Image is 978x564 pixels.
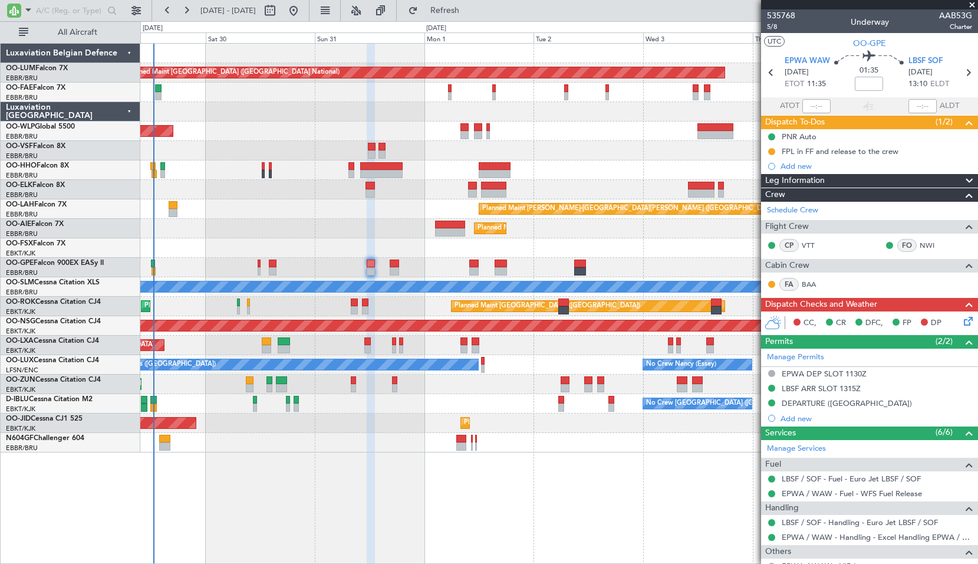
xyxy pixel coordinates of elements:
[315,32,424,43] div: Sun 31
[6,268,38,277] a: EBBR/BRU
[779,239,799,252] div: CP
[99,356,216,373] div: No Crew Paris ([GEOGRAPHIC_DATA])
[781,414,972,424] div: Add new
[765,501,799,515] span: Handling
[940,100,959,112] span: ALDT
[785,78,804,90] span: ETOT
[765,259,809,273] span: Cabin Crew
[860,65,878,77] span: 01:35
[785,55,830,67] span: EPWA WAW
[6,299,101,306] a: OO-ROKCessna Citation CJ4
[936,335,953,347] span: (2/2)
[6,143,33,150] span: OO-VSF
[782,532,972,542] a: EPWA / WAW - Handling - Excel Handling EPWA / WAW
[144,297,282,315] div: Planned Maint Kortrijk-[GEOGRAPHIC_DATA]
[782,369,867,379] div: EPWA DEP SLOT 1130Z
[6,318,35,325] span: OO-NSG
[6,132,38,141] a: EBBR/BRU
[143,24,163,34] div: [DATE]
[6,210,38,219] a: EBBR/BRU
[6,299,35,306] span: OO-ROK
[420,6,470,15] span: Refresh
[6,288,38,297] a: EBBR/BRU
[865,317,883,329] span: DFC,
[6,123,75,130] a: OO-WLPGlobal 5500
[851,16,889,28] div: Underway
[930,78,949,90] span: ELDT
[6,249,35,258] a: EBKT/KJK
[6,182,32,189] span: OO-ELK
[6,65,35,72] span: OO-LUM
[6,260,34,267] span: OO-GPE
[6,162,37,169] span: OO-HHO
[908,78,927,90] span: 13:10
[765,116,825,129] span: Dispatch To-Dos
[6,162,69,169] a: OO-HHOFalcon 8X
[6,191,38,199] a: EBBR/BRU
[6,171,38,180] a: EBBR/BRU
[6,65,68,72] a: OO-LUMFalcon 7X
[802,99,831,113] input: --:--
[785,67,809,78] span: [DATE]
[782,488,922,499] a: EPWA / WAW - Fuel - WFS Fuel Release
[31,28,124,37] span: All Aircraft
[939,22,972,32] span: Charter
[206,32,315,43] div: Sat 30
[765,298,877,311] span: Dispatch Checks and Weather
[6,424,35,433] a: EBKT/KJK
[908,67,933,78] span: [DATE]
[765,220,809,234] span: Flight Crew
[6,396,93,403] a: D-IBLUCessna Citation M2
[36,2,104,19] input: A/C (Reg. or Type)
[6,123,35,130] span: OO-WLP
[6,415,83,422] a: OO-JIDCessna CJ1 525
[6,366,38,375] a: LFSN/ENC
[931,317,941,329] span: DP
[6,318,101,325] a: OO-NSGCessna Citation CJ4
[804,317,816,329] span: CC,
[6,376,101,383] a: OO-ZUNCessna Citation CJ4
[6,240,33,247] span: OO-FSX
[6,84,65,91] a: OO-FAEFalcon 7X
[126,64,340,81] div: Planned Maint [GEOGRAPHIC_DATA] ([GEOGRAPHIC_DATA] National)
[782,398,912,408] div: DEPARTURE ([GEOGRAPHIC_DATA])
[6,327,35,336] a: EBKT/KJK
[782,474,921,484] a: LBSF / SOF - Fuel - Euro Jet LBSF / SOF
[6,201,67,208] a: OO-LAHFalcon 7X
[6,357,34,364] span: OO-LUX
[781,161,972,171] div: Add new
[424,32,534,43] div: Mon 1
[920,240,946,251] a: NWI
[908,55,943,67] span: LBSF SOF
[765,174,825,188] span: Leg Information
[6,405,35,414] a: EBKT/KJK
[6,201,34,208] span: OO-LAH
[6,221,64,228] a: OO-AIEFalcon 7X
[767,352,824,363] a: Manage Permits
[939,9,972,22] span: AAB53G
[6,260,104,267] a: OO-GPEFalcon 900EX EASy II
[767,9,795,22] span: 535768
[6,93,38,102] a: EBBR/BRU
[836,317,846,329] span: CR
[767,205,818,217] a: Schedule Crew
[646,356,716,373] div: No Crew Nancy (Essey)
[646,395,844,412] div: No Crew [GEOGRAPHIC_DATA] ([GEOGRAPHIC_DATA] National)
[807,78,826,90] span: 11:35
[6,152,38,160] a: EBBR/BRU
[782,146,898,156] div: FPL in FF and release to the crew
[403,1,473,20] button: Refresh
[6,143,65,150] a: OO-VSFFalcon 8X
[6,357,99,364] a: OO-LUXCessna Citation CJ4
[782,132,816,142] div: PNR Auto
[767,22,795,32] span: 5/8
[764,36,785,47] button: UTC
[897,239,917,252] div: FO
[6,376,35,383] span: OO-ZUN
[765,545,791,559] span: Others
[6,240,65,247] a: OO-FSXFalcon 7X
[753,32,862,43] div: Thu 4
[426,24,446,34] div: [DATE]
[6,337,34,345] span: OO-LXA
[6,435,84,442] a: N604GFChallenger 604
